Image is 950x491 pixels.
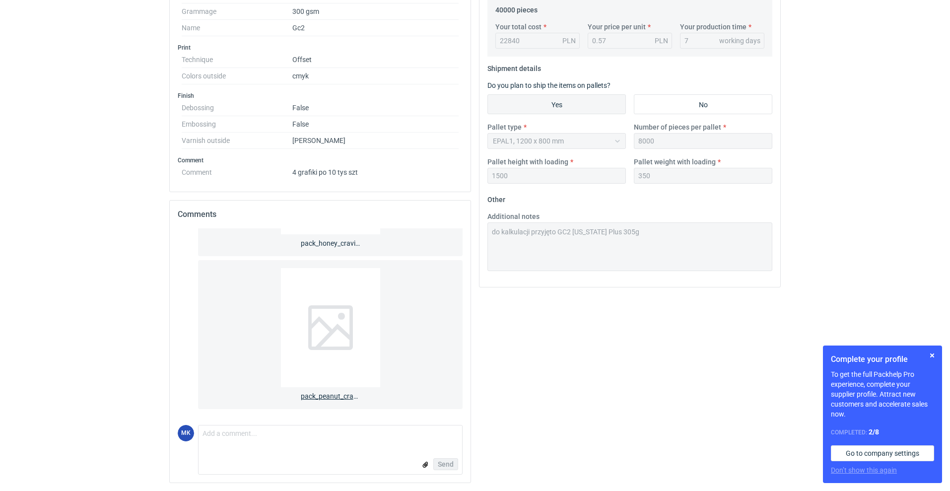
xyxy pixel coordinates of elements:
label: Additional notes [487,211,540,221]
dd: 300 gsm [292,3,459,20]
span: pack_honey_craviesUS.pdf [301,234,360,248]
legend: Shipment details [487,61,541,72]
h2: Comments [178,209,463,220]
div: Completed: [831,427,934,437]
p: To get the full Packhelp Pro experience, complete your supplier profile. Attract new customers an... [831,369,934,419]
legend: Other [487,192,505,204]
button: Send [433,458,458,470]
dt: Technique [182,52,292,68]
dd: False [292,116,459,133]
div: PLN [562,36,576,46]
dt: Debossing [182,100,292,116]
h3: Print [178,44,463,52]
dd: Offset [292,52,459,68]
a: Go to company settings [831,445,934,461]
strong: 2 / 8 [869,428,879,436]
a: pack_peanut_craviesUS.pdf [198,260,463,409]
div: PLN [655,36,668,46]
h3: Finish [178,92,463,100]
button: Skip for now [926,350,938,361]
h1: Complete your profile [831,353,934,365]
figcaption: MK [178,425,194,441]
div: Marcin Kaczyński [178,425,194,441]
label: Pallet weight with loading [634,157,716,167]
dd: cmyk [292,68,459,84]
label: Your production time [680,22,746,32]
dd: 4 grafiki po 10 tys szt [292,164,459,176]
label: Number of pieces per pallet [634,122,721,132]
dd: [PERSON_NAME] [292,133,459,149]
label: Pallet type [487,122,522,132]
label: Your price per unit [588,22,646,32]
dt: Colors outside [182,68,292,84]
dt: Name [182,20,292,36]
span: Send [438,461,454,468]
textarea: do kalkulacji przyjęto GC2 [US_STATE] Plus 305g [487,222,772,271]
dt: Embossing [182,116,292,133]
span: pack_peanut_craviesUS.pdf [301,387,360,401]
label: Your total cost [495,22,542,32]
h3: Comment [178,156,463,164]
div: working days [719,36,760,46]
label: Pallet height with loading [487,157,568,167]
dt: Varnish outside [182,133,292,149]
dd: Gc2 [292,20,459,36]
button: Don’t show this again [831,465,897,475]
legend: 40000 pieces [495,2,538,14]
dt: Comment [182,164,292,176]
dd: False [292,100,459,116]
label: Do you plan to ship the items on pallets? [487,81,611,89]
dt: Grammage [182,3,292,20]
